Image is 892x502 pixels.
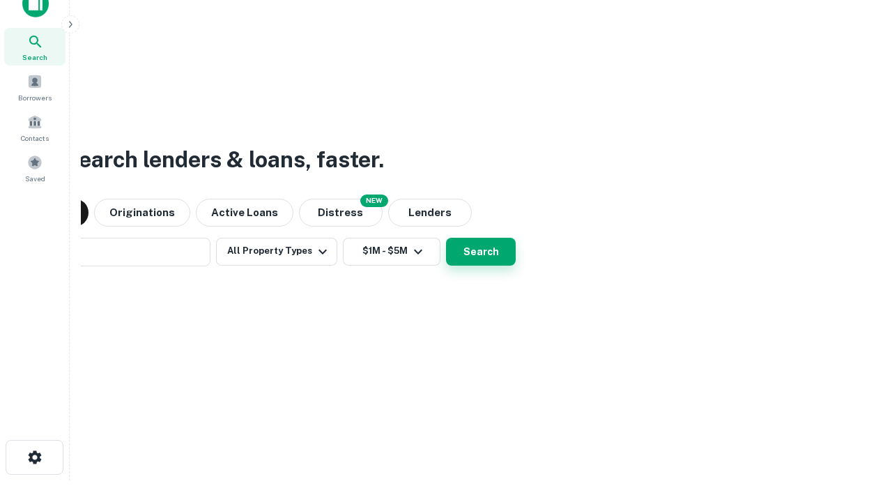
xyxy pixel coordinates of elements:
[446,238,516,266] button: Search
[299,199,383,227] button: Search distressed loans with lien and other non-mortgage details.
[360,195,388,207] div: NEW
[22,52,47,63] span: Search
[4,28,66,66] a: Search
[63,143,384,176] h3: Search lenders & loans, faster.
[4,149,66,187] a: Saved
[822,390,892,457] iframe: Chat Widget
[18,92,52,103] span: Borrowers
[343,238,440,266] button: $1M - $5M
[4,68,66,106] a: Borrowers
[4,109,66,146] a: Contacts
[388,199,472,227] button: Lenders
[196,199,293,227] button: Active Loans
[21,132,49,144] span: Contacts
[216,238,337,266] button: All Property Types
[25,173,45,184] span: Saved
[94,199,190,227] button: Originations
